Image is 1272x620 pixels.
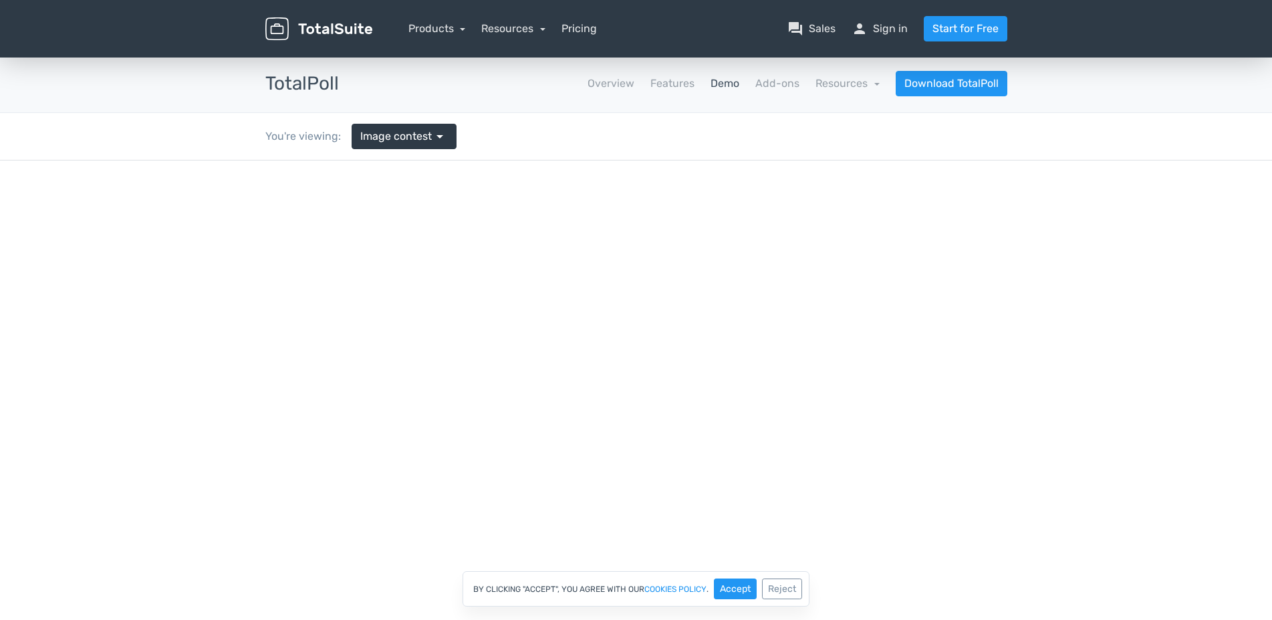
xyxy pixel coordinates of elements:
a: Add-ons [755,76,799,92]
button: Accept [714,579,757,599]
div: By clicking "Accept", you agree with our . [463,571,809,607]
a: Demo [711,76,739,92]
a: Image contest arrow_drop_down [352,124,457,149]
span: arrow_drop_down [432,128,448,144]
div: You're viewing: [265,128,352,144]
a: Pricing [561,21,597,37]
a: Resources [815,77,880,90]
a: Products [408,22,466,35]
a: cookies policy [644,585,707,593]
span: question_answer [787,21,803,37]
button: Reject [762,579,802,599]
h3: TotalPoll [265,74,339,94]
a: Overview [588,76,634,92]
span: person [852,21,868,37]
span: Image contest [360,128,432,144]
a: Features [650,76,694,92]
a: Resources [481,22,545,35]
a: Start for Free [924,16,1007,41]
a: Download TotalPoll [896,71,1007,96]
img: TotalSuite for WordPress [265,17,372,41]
a: question_answerSales [787,21,836,37]
a: personSign in [852,21,908,37]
